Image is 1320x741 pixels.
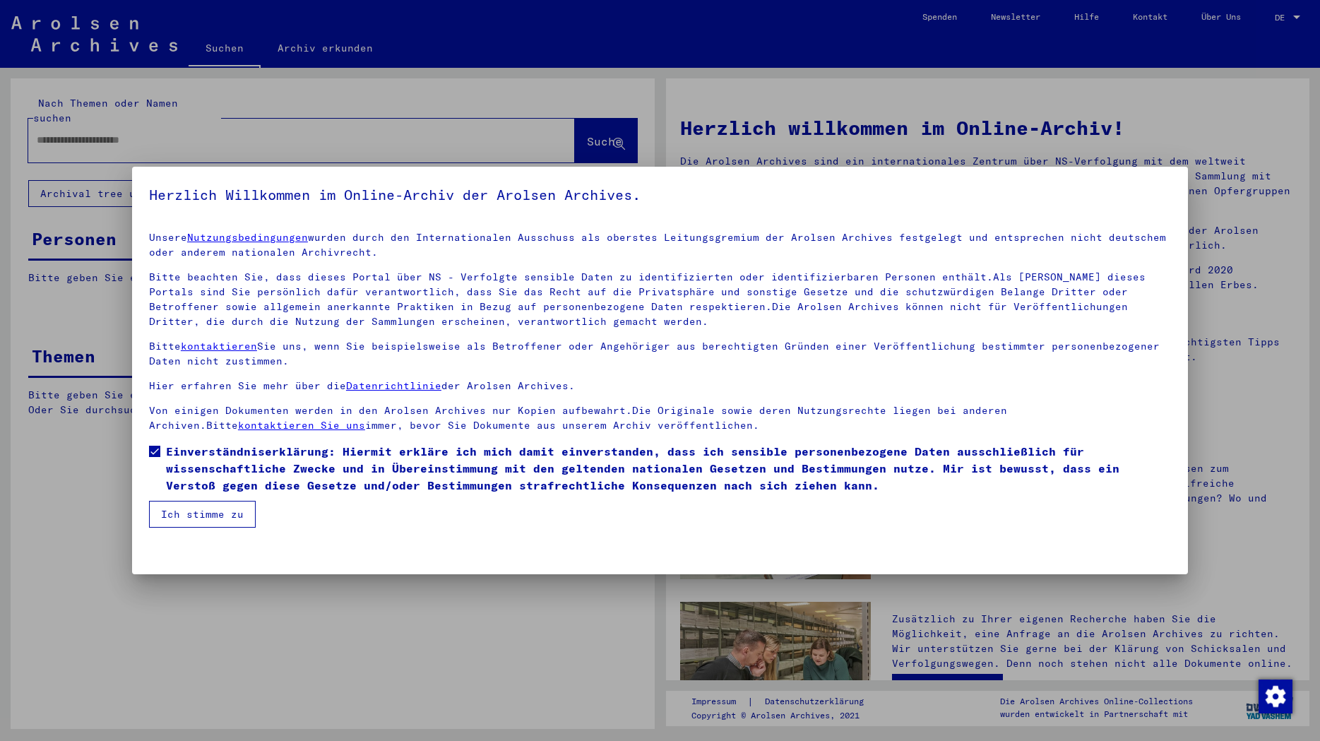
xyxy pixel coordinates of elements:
div: Zustimmung ändern [1258,679,1292,713]
p: Bitte Sie uns, wenn Sie beispielsweise als Betroffener oder Angehöriger aus berechtigten Gründen ... [149,339,1171,369]
span: Einverständniserklärung: Hiermit erkläre ich mich damit einverstanden, dass ich sensible personen... [166,443,1171,494]
p: Unsere wurden durch den Internationalen Ausschuss als oberstes Leitungsgremium der Arolsen Archiv... [149,230,1171,260]
a: kontaktieren Sie uns [238,419,365,432]
img: Zustimmung ändern [1259,680,1292,713]
button: Ich stimme zu [149,501,256,528]
p: Von einigen Dokumenten werden in den Arolsen Archives nur Kopien aufbewahrt.Die Originale sowie d... [149,403,1171,433]
p: Hier erfahren Sie mehr über die der Arolsen Archives. [149,379,1171,393]
a: kontaktieren [181,340,257,352]
h5: Herzlich Willkommen im Online-Archiv der Arolsen Archives. [149,184,1171,206]
p: Bitte beachten Sie, dass dieses Portal über NS - Verfolgte sensible Daten zu identifizierten oder... [149,270,1171,329]
a: Nutzungsbedingungen [187,231,308,244]
a: Datenrichtlinie [346,379,441,392]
